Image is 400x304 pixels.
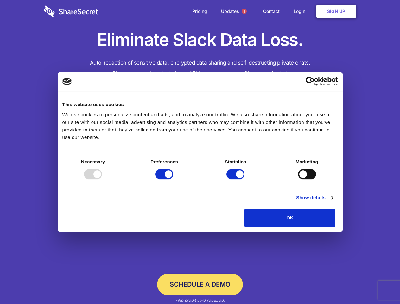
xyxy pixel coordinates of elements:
a: Contact [257,2,286,21]
strong: Preferences [150,159,178,164]
div: This website uses cookies [62,101,338,108]
span: 1 [242,9,247,14]
h1: Eliminate Slack Data Loss. [44,28,356,51]
img: logo [62,78,72,85]
h4: Auto-redaction of sensitive data, encrypted data sharing and self-destructing private chats. Shar... [44,58,356,79]
a: Usercentrics Cookiebot - opens in a new window [283,77,338,86]
a: Pricing [186,2,213,21]
div: We use cookies to personalize content and ads, and to analyze our traffic. We also share informat... [62,111,338,141]
button: OK [244,209,335,227]
strong: Marketing [295,159,318,164]
a: Show details [296,194,333,201]
img: logo-wordmark-white-trans-d4663122ce5f474addd5e946df7df03e33cb6a1c49d2221995e7729f52c070b2.svg [44,5,98,17]
strong: Statistics [225,159,246,164]
a: Sign Up [316,5,356,18]
strong: Necessary [81,159,105,164]
em: *No credit card required. [175,298,225,303]
a: Login [287,2,315,21]
a: Schedule a Demo [157,274,243,295]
